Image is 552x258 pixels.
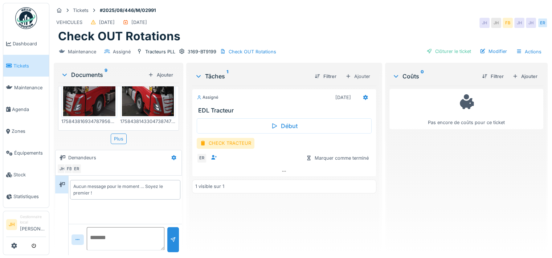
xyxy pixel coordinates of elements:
div: [DATE] [131,19,147,26]
a: Statistiques [3,186,49,208]
h3: EDL Tracteur [198,107,373,114]
div: Filtrer [479,71,507,81]
div: FB [503,18,513,28]
sup: 9 [105,70,107,79]
span: Maintenance [14,84,46,91]
div: Clôturer le ticket [424,46,474,56]
a: Agenda [3,98,49,120]
div: Ajouter [342,71,373,82]
h1: Check OUT Rotations [58,29,180,43]
div: Demandeurs [68,154,96,161]
a: Équipements [3,142,49,164]
div: Gestionnaire local [20,214,46,225]
span: Zones [12,128,46,135]
sup: 0 [421,72,424,81]
div: 3169-BT9199 [188,48,216,55]
div: Check OUT Rotations [229,48,276,55]
div: Actions [513,46,545,57]
div: CHECK TRACTEUR [197,138,254,148]
div: ER [197,153,207,163]
div: ER [537,18,548,28]
div: [DATE] [335,94,351,101]
a: Zones [3,120,49,142]
div: JH [57,164,67,174]
div: JH [526,18,536,28]
span: Agenda [12,106,46,113]
div: Tickets [73,7,89,14]
span: Tickets [13,62,46,69]
div: JH [491,18,501,28]
div: 17584381433047387478499292108812.jpg [120,118,176,125]
a: JH Gestionnaire local[PERSON_NAME] [6,214,46,237]
div: Assigné [197,94,218,101]
div: JH [479,18,490,28]
li: JH [6,219,17,230]
div: JH [514,18,524,28]
li: [PERSON_NAME] [20,214,46,235]
div: VEHICULES [56,19,82,26]
img: Badge_color-CXgf-gQk.svg [15,7,37,29]
a: Maintenance [3,77,49,98]
div: ER [71,164,82,174]
div: Maintenance [68,48,96,55]
a: Dashboard [3,33,49,55]
div: Ajouter [510,71,540,81]
span: Dashboard [13,40,46,47]
a: Stock [3,164,49,186]
div: 17584381693478795633365657431862.jpg [61,118,117,125]
strong: #2025/08/446/M/02991 [97,7,159,14]
div: Assigné [113,48,131,55]
div: [DATE] [99,19,115,26]
span: Équipements [14,150,46,156]
div: FB [64,164,74,174]
a: Tickets [3,55,49,77]
div: Plus [111,134,127,144]
div: Filtrer [312,71,339,81]
span: Statistiques [13,193,46,200]
div: Début [197,118,372,134]
sup: 1 [226,72,228,81]
div: Documents [61,70,145,79]
div: Marquer comme terminé [303,153,372,163]
div: Ajouter [145,70,176,80]
div: Tâches [195,72,309,81]
div: Aucun message pour le moment … Soyez le premier ! [73,183,177,196]
div: Tracteurs PLL [145,48,175,55]
div: 1 visible sur 1 [195,183,224,190]
div: Modifier [477,46,510,56]
div: Coûts [392,72,476,81]
div: Pas encore de coûts pour ce ticket [394,92,539,126]
span: Stock [13,171,46,178]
